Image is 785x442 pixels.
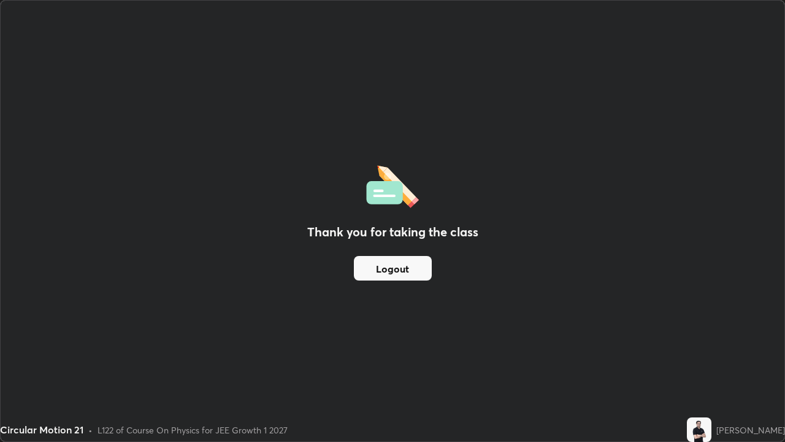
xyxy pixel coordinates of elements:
[98,424,288,436] div: L122 of Course On Physics for JEE Growth 1 2027
[716,424,785,436] div: [PERSON_NAME]
[354,256,432,281] button: Logout
[307,223,478,241] h2: Thank you for taking the class
[88,424,93,436] div: •
[687,417,711,442] img: b499b2d2288d465e9a261f82da0a8523.jpg
[366,161,419,208] img: offlineFeedback.1438e8b3.svg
